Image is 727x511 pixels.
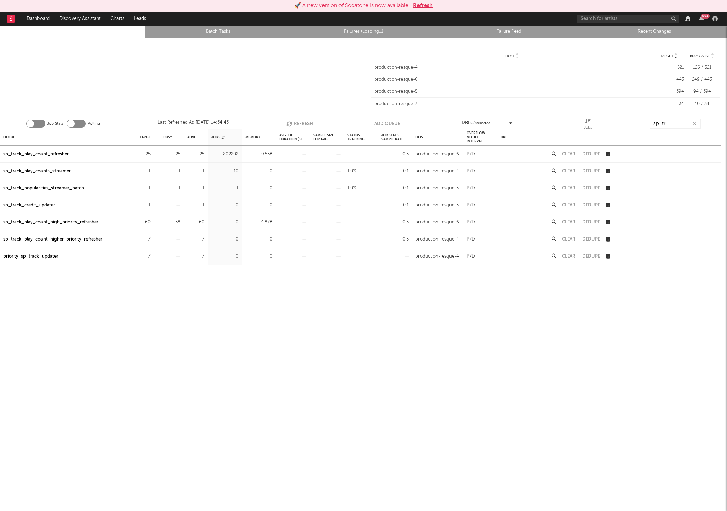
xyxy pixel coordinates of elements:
div: Job Stats Sample Rate [381,130,409,144]
div: 1 [187,201,204,210]
span: Target [660,54,673,58]
div: 394 [653,88,684,95]
div: production-resque-5 [374,88,650,95]
div: production-resque-5 [415,184,459,192]
div: production-resque-5 [415,201,459,210]
div: 1 [163,167,180,175]
a: sp_track_play_counts_streamer [3,167,71,175]
div: 443 [653,76,684,83]
div: 34 [653,100,684,107]
div: Last Refreshed At: [DATE] 14:34:43 [158,119,229,129]
div: 🚀 A new version of Sodatone is now available. [294,2,410,10]
div: Avg Job Duration (s) [279,130,306,144]
div: 10 / 34 [688,100,716,107]
div: production-resque-4 [415,252,459,261]
input: Search for artists [577,15,679,23]
a: Failure Feed [440,28,578,36]
div: 99 + [701,14,710,19]
div: production-resque-4 [415,167,459,175]
div: Overflow Notify Interval [467,130,494,144]
button: Clear [562,186,575,190]
div: Sample Size For Avg [313,130,341,144]
button: Clear [562,203,575,207]
div: 0 [245,235,272,244]
div: P7D [467,252,475,261]
div: Target [140,130,153,144]
div: production-resque-6 [415,218,459,227]
label: Polling [88,120,100,128]
div: production-resque-6 [415,150,459,158]
div: 521 [653,64,684,71]
div: 1 [140,184,151,192]
div: production-resque-4 [415,235,459,244]
div: 0.5 [381,150,409,158]
button: Refresh [413,2,433,10]
div: 58 [163,218,180,227]
a: sp_track_play_count_higher_priority_refresher [3,235,102,244]
button: Dedupe [582,203,600,207]
div: 94 / 394 [688,88,716,95]
div: Queue [3,130,15,144]
div: 1.0% [347,184,356,192]
a: Dashboard [22,12,54,26]
div: Jobs [211,130,225,144]
div: Alive [187,130,196,144]
div: DRI [462,119,491,127]
div: 1 [187,184,204,192]
a: Failures (Loading...) [295,28,432,36]
button: + Add Queue [370,119,400,129]
div: 60 [187,218,204,227]
button: Dedupe [582,169,600,173]
a: priority_sp_track_updater [3,252,58,261]
div: production-resque-6 [374,76,650,83]
div: production-resque-7 [374,100,650,107]
div: 60 [140,218,151,227]
div: 0.1 [381,167,409,175]
div: 9.55B [245,150,272,158]
a: sp_track_play_count_high_priority_refresher [3,218,98,227]
div: P7D [467,218,475,227]
div: 0.1 [381,184,409,192]
div: 0 [245,252,272,261]
div: 0.1 [381,201,409,210]
div: 249 / 443 [688,76,716,83]
div: 25 [140,150,151,158]
div: 7 [140,252,151,261]
div: 1.0% [347,167,356,175]
a: Batch Tasks [149,28,287,36]
span: ( 8 / 8 selected) [470,119,491,127]
div: P7D [467,150,475,158]
div: sp_track_play_count_refresher [3,150,69,158]
div: Memory [245,130,260,144]
div: 1 [211,184,238,192]
div: 10 [211,167,238,175]
div: Host [415,130,425,144]
div: 7 [187,252,204,261]
div: 4.87B [245,218,272,227]
div: 0 [211,201,238,210]
div: 802202 [211,150,238,158]
div: Jobs [584,124,592,132]
div: P7D [467,235,475,244]
div: production-resque-4 [374,64,650,71]
label: Job Stats [47,120,63,128]
div: 0.5 [381,235,409,244]
a: sp_track_popularities_streamer_batch [3,184,84,192]
a: Leads [129,12,151,26]
button: Clear [562,169,575,173]
div: 0 [245,167,272,175]
div: 7 [140,235,151,244]
div: Jobs [584,119,592,131]
div: 0 [211,252,238,261]
div: 25 [163,150,180,158]
div: 0 [211,235,238,244]
a: sp_track_credit_updater [3,201,55,210]
span: Host [505,54,515,58]
button: Clear [562,152,575,156]
div: 0 [211,218,238,227]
